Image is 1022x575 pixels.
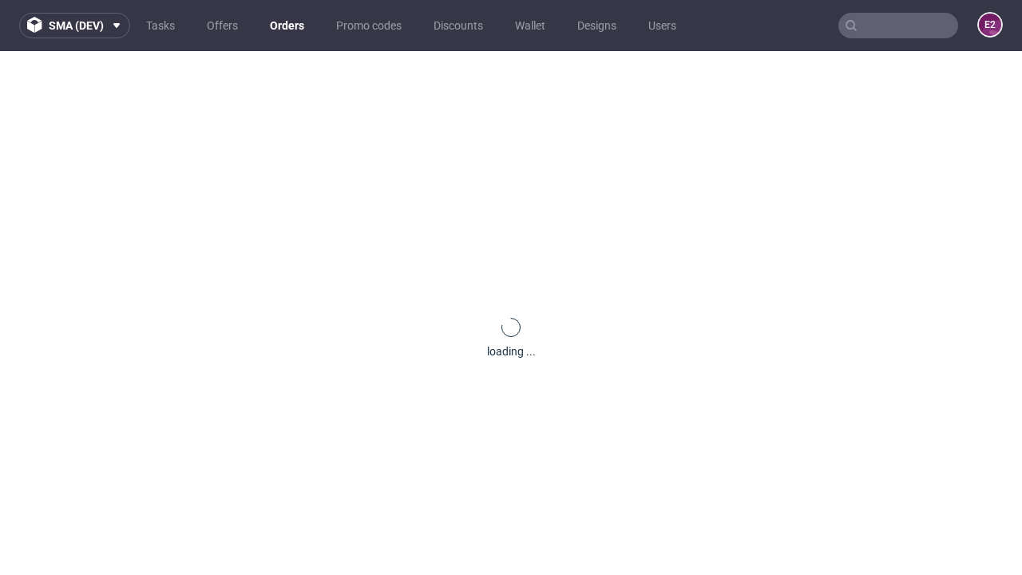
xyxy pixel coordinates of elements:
span: sma (dev) [49,20,104,31]
a: Promo codes [327,13,411,38]
div: loading ... [487,343,536,359]
a: Offers [197,13,248,38]
a: Designs [568,13,626,38]
a: Users [639,13,686,38]
a: Orders [260,13,314,38]
button: sma (dev) [19,13,130,38]
a: Wallet [505,13,555,38]
a: Discounts [424,13,493,38]
a: Tasks [137,13,184,38]
figcaption: e2 [979,14,1001,36]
